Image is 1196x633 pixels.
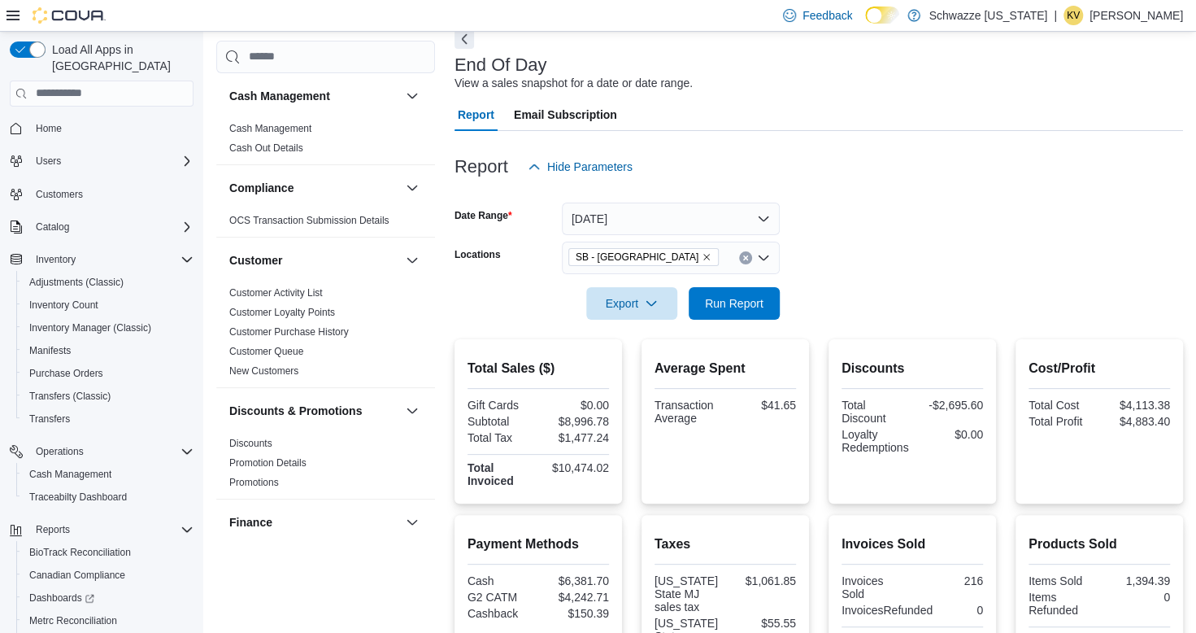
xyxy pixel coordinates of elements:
div: Total Discount [842,399,909,425]
span: Traceabilty Dashboard [29,491,127,504]
span: BioTrack Reconciliation [29,546,131,559]
div: Items Sold [1029,574,1096,587]
h2: Products Sold [1029,535,1170,554]
h2: Taxes [655,535,796,554]
button: Inventory Manager (Classic) [16,316,200,339]
a: Customer Loyalty Points [229,307,335,318]
span: Customers [36,188,83,201]
button: Hide Parameters [521,151,639,183]
span: SB - Garden City [568,248,719,266]
h2: Total Sales ($) [468,359,609,378]
h3: Finance [229,514,272,530]
div: Compliance [216,211,435,237]
button: Clear input [739,251,752,264]
h3: Report [454,157,508,177]
span: Inventory Count [23,295,194,315]
div: $4,883.40 [1102,415,1170,428]
span: Transfers [23,409,194,429]
div: Gift Cards [468,399,535,412]
a: Cash Management [23,465,118,484]
span: Manifests [29,344,71,357]
button: Compliance [229,180,399,196]
span: Reports [36,523,70,536]
span: KV [1067,6,1080,25]
div: Transaction Average [655,399,722,425]
h2: Average Spent [655,359,796,378]
h2: Cost/Profit [1029,359,1170,378]
a: Discounts [229,438,272,449]
span: Transfers (Classic) [29,390,111,403]
a: Customers [29,185,89,204]
div: $4,113.38 [1102,399,1170,412]
button: Transfers (Classic) [16,385,200,408]
span: Inventory Count [29,299,98,312]
span: Cash Management [23,465,194,484]
button: Purchase Orders [16,362,200,385]
div: Total Tax [468,431,535,444]
span: Export [596,287,668,320]
span: Home [36,122,62,135]
span: Feedback [802,7,852,24]
span: Canadian Compliance [29,569,125,582]
div: $10,474.02 [541,461,609,474]
span: Inventory Manager (Classic) [29,321,151,334]
button: Open list of options [757,251,770,264]
button: Cash Management [402,86,422,106]
span: Customers [29,184,194,204]
a: Cash Out Details [229,142,303,154]
button: Finance [402,513,422,532]
div: View a sales snapshot for a date or date range. [454,75,693,92]
h2: Discounts [842,359,983,378]
div: 0 [1102,591,1170,604]
h3: Discounts & Promotions [229,403,362,419]
p: | [1054,6,1057,25]
div: 1,394.39 [1102,574,1170,587]
strong: Total Invoiced [468,461,514,487]
div: $1,477.24 [541,431,609,444]
div: $150.39 [541,607,609,620]
span: Customer Purchase History [229,325,349,338]
span: SB - [GEOGRAPHIC_DATA] [576,249,698,265]
button: Operations [3,440,200,463]
span: New Customers [229,365,298,378]
span: Canadian Compliance [23,565,194,585]
button: Remove SB - Garden City from selection in this group [702,252,711,262]
button: Finance [229,514,399,530]
div: $6,381.70 [541,574,609,587]
button: Inventory [3,248,200,271]
div: Subtotal [468,415,535,428]
span: Adjustments (Classic) [29,276,124,289]
div: [US_STATE] State MJ sales tax [655,574,722,613]
button: Reports [29,520,76,539]
a: Promotion Details [229,457,307,469]
span: Customer Loyalty Points [229,306,335,319]
a: Transfers [23,409,76,429]
a: Inventory Manager (Classic) [23,318,158,338]
div: Total Profit [1029,415,1096,428]
div: Items Refunded [1029,591,1096,617]
a: Promotions [229,477,279,488]
span: Promotion Details [229,456,307,469]
button: Cash Management [229,88,399,104]
button: Run Report [689,287,780,320]
a: Customer Activity List [229,287,323,299]
button: Reports [3,518,200,541]
span: Run Report [705,295,763,312]
button: Inventory Count [16,294,200,316]
span: Load All Apps in [GEOGRAPHIC_DATA] [46,41,194,74]
button: Users [29,151,67,171]
span: Purchase Orders [23,364,194,383]
span: Hide Parameters [547,159,633,175]
button: Discounts & Promotions [402,401,422,421]
span: Metrc Reconciliation [23,611,194,631]
span: Transfers (Classic) [23,386,194,406]
span: Catalog [29,217,194,237]
button: Transfers [16,408,200,430]
span: Customer Queue [229,345,303,358]
div: 0 [939,604,983,617]
span: Manifests [23,341,194,360]
span: Discounts [229,437,272,450]
h3: Cash Management [229,88,330,104]
h2: Invoices Sold [842,535,983,554]
h3: End Of Day [454,55,547,75]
